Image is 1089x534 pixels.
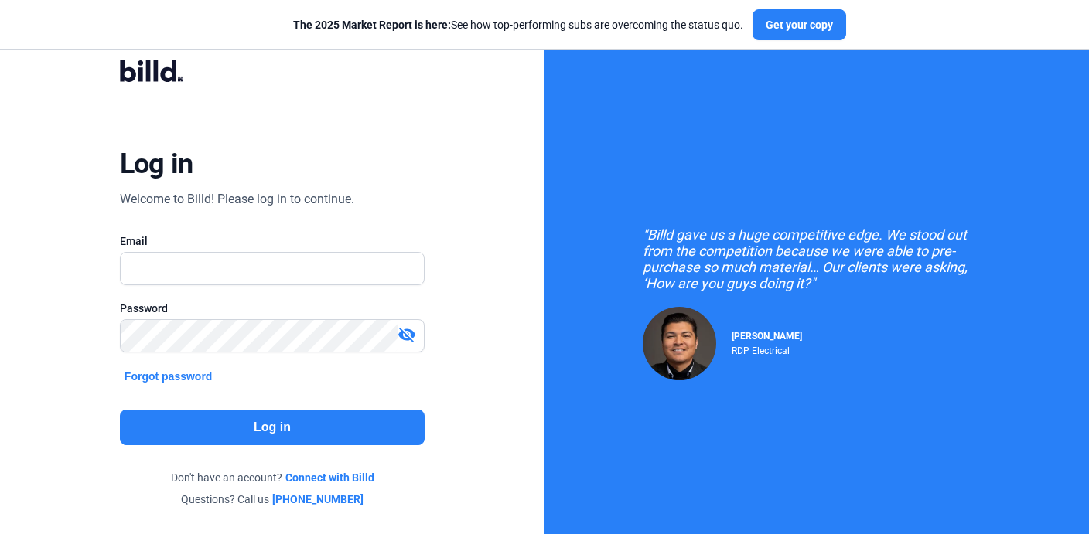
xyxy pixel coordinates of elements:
span: The 2025 Market Report is here: [293,19,451,31]
div: RDP Electrical [732,342,802,356]
div: Don't have an account? [120,470,425,485]
mat-icon: visibility_off [398,325,416,344]
div: See how top-performing subs are overcoming the status quo. [293,17,743,32]
button: Forgot password [120,368,217,385]
div: Password [120,301,425,316]
div: Log in [120,147,193,181]
span: [PERSON_NAME] [732,331,802,342]
div: Welcome to Billd! Please log in to continue. [120,190,354,209]
a: [PHONE_NUMBER] [272,491,364,507]
div: Email [120,233,425,249]
div: "Billd gave us a huge competitive edge. We stood out from the competition because we were able to... [643,226,991,291]
div: Questions? Call us [120,491,425,507]
a: Connect with Billd [285,470,374,485]
button: Log in [120,410,425,445]
button: Get your copy [753,9,846,40]
img: Raul Pacheco [643,307,716,380]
